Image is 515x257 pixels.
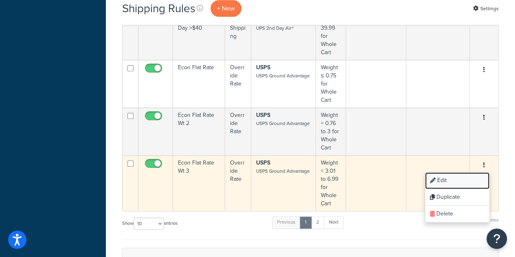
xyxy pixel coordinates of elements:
[256,24,294,32] small: UPS 2nd Day Air®
[316,155,346,211] td: Weight = 3.01 to 6.99 for Whole Cart
[300,216,312,228] a: 1
[316,108,346,155] td: Weight = 0.76 to 3 for Whole Cart
[316,12,346,60] td: Price ≥ 39.99 for Whole Cart
[256,63,270,72] strong: USPS
[134,217,164,230] select: Showentries
[272,216,300,228] a: Previous
[225,155,251,211] td: Override Rate
[173,60,225,108] td: Econ Flat Rate
[173,155,225,211] td: Econ Flat Rate Wt 3
[225,12,251,60] td: Free Shipping
[487,228,507,249] button: Open Resource Center
[256,167,310,175] small: USPS Ground Advantage
[225,108,251,155] td: Override Rate
[311,216,324,228] a: 2
[316,60,346,108] td: Weight ≤ 0.75 for Whole Cart
[225,60,251,108] td: Override Rate
[256,111,270,119] strong: USPS
[122,0,195,16] h1: Shipping Rules
[473,3,499,14] a: Settings
[425,206,489,222] a: Delete
[256,120,310,127] small: USPS Ground Advantage
[425,172,489,189] a: Edit
[122,217,178,230] label: Show entries
[173,108,225,155] td: Econ Flat Rate Wt 2
[324,216,344,228] a: Next
[173,12,225,60] td: Holiday Free 2 Day >$40
[438,215,499,233] div: Showing 1 to 10 of 15 entries
[256,158,270,167] strong: USPS
[256,72,310,79] small: USPS Ground Advantage
[425,189,489,206] a: Duplicate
